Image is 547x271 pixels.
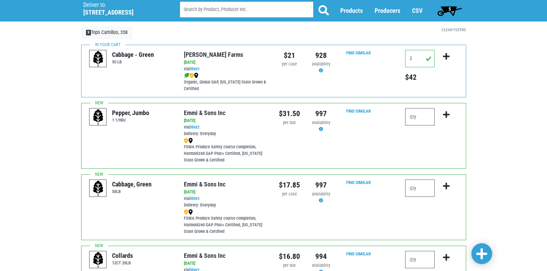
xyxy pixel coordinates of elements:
div: Delivery: Everyday [184,131,268,137]
div: 994 [310,251,332,262]
div: via [184,195,268,209]
span: availability [312,263,330,268]
div: $21 [279,50,300,61]
div: 997 [310,180,332,191]
a: Direct [189,66,199,71]
img: safety-e55c860ca8c00a9c171001a62a92dabd.png [184,209,188,215]
div: [DATE] [184,189,268,195]
div: $16.80 [279,251,300,262]
a: XTops Camillus, 358 [81,26,133,39]
div: Availability may be subject to change. [310,61,332,74]
h6: 1 1/9BU [112,117,149,123]
div: Cabbage, Green [112,180,152,189]
span: X [86,30,91,35]
input: Search by Product, Producer etc. [180,2,313,18]
a: Emmi & Sons Inc [184,181,225,188]
a: Emmi & Sons Inc [184,252,225,259]
div: Cabbage - Green [112,50,154,59]
span: availability [312,191,330,196]
a: [PERSON_NAME] Farms [184,51,243,58]
a: Find Similar [346,108,371,114]
a: Products [340,7,363,15]
img: placeholder-variety-43d6402dacf2d531de610a020419775a.svg [89,251,107,269]
img: map_marker-0e94453035b3232a4d21701695807de9.png [194,73,198,78]
img: safety-e55c860ca8c00a9c171001a62a92dabd.png [189,73,194,78]
div: via [184,124,268,137]
a: Find Similar [346,50,371,55]
img: map_marker-0e94453035b3232a4d21701695807de9.png [188,209,193,215]
div: per box [279,120,300,126]
p: Deliver to: [83,2,162,9]
img: map_marker-0e94453035b3232a4d21701695807de9.png [188,138,193,143]
div: 928 [310,50,332,61]
img: placeholder-variety-43d6402dacf2d531de610a020419775a.svg [89,108,107,126]
div: per case [279,191,300,198]
div: via [184,66,268,72]
img: placeholder-variety-43d6402dacf2d531de610a020419775a.svg [89,50,107,68]
input: Qty [405,108,435,125]
div: Pepper, Jumbo [112,108,149,117]
a: Producers [375,7,400,15]
h6: 50LB [112,189,152,194]
span: 5 [448,6,451,12]
h5: [STREET_ADDRESS] [83,9,162,16]
span: availability [312,61,330,67]
div: [DATE] [184,117,268,124]
a: Find Similar [346,251,371,256]
a: Find Similar [346,180,371,185]
div: per box [279,262,300,269]
img: leaf-e5c59151409436ccce96b2ca1b28e03c.png [184,73,189,78]
div: Delivery: Everyday [184,202,268,209]
div: 997 [310,108,332,119]
div: [DATE] [184,260,268,267]
a: Clear Filters [442,27,466,32]
a: Direct [189,196,199,201]
a: Direct [189,124,199,130]
img: placeholder-variety-43d6402dacf2d531de610a020419775a.svg [89,180,107,197]
input: Qty [405,50,435,67]
div: FSMA Produce Safety course completion, Harmonized GAP Plus+ Certified, [US_STATE] State Grown & C... [184,137,268,164]
a: CSV [412,7,422,15]
input: Qty [405,180,435,197]
div: per case [279,61,300,68]
div: [DATE] [184,59,268,66]
h6: 12CT 20LB [112,260,133,265]
input: Qty [405,251,435,268]
h6: 50 LB [112,59,154,64]
a: Emmi & Sons Inc [184,109,225,116]
div: $31.50 [279,108,300,119]
img: safety-e55c860ca8c00a9c171001a62a92dabd.png [184,138,188,143]
div: Collards [112,251,133,260]
span: availability [312,120,330,125]
a: 5 [434,4,465,18]
h5: Total price [405,73,435,82]
div: Organic, Global GAP, [US_STATE] State Grown & Certified [184,72,268,92]
div: FSMA Produce Safety course completion, Harmonized GAP Plus+ Certified, [US_STATE] State Grown & C... [184,209,268,235]
div: $17.85 [279,180,300,191]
